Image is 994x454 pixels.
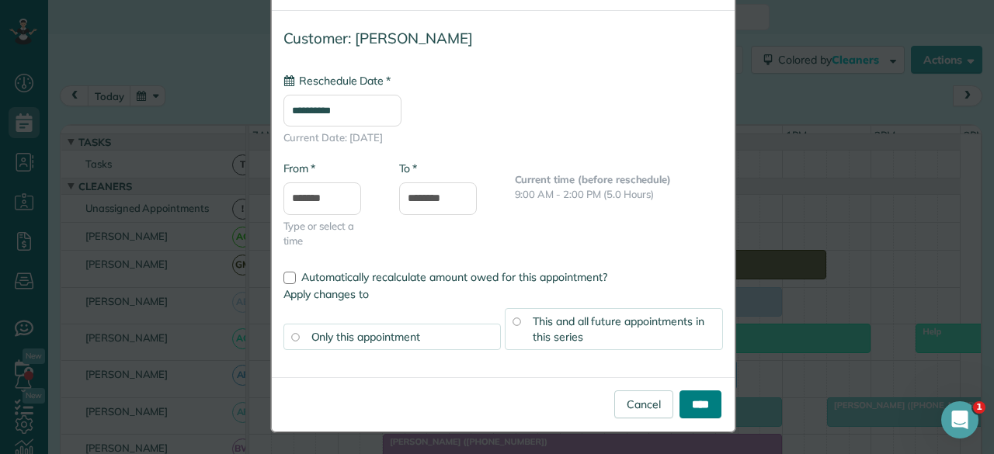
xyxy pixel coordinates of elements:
label: Apply changes to [283,286,723,302]
span: Type or select a time [283,219,376,248]
input: Only this appointment [291,333,299,341]
span: This and all future appointments in this series [533,314,704,344]
p: 9:00 AM - 2:00 PM (5.0 Hours) [515,187,723,202]
label: Reschedule Date [283,73,391,88]
span: 1 [973,401,985,414]
iframe: Intercom live chat [941,401,978,438]
a: Cancel [614,390,673,418]
input: This and all future appointments in this series [513,317,520,325]
span: Only this appointment [311,330,420,344]
span: Automatically recalculate amount owed for this appointment? [301,270,607,284]
label: From [283,161,315,176]
label: To [399,161,417,176]
b: Current time (before reschedule) [515,173,672,185]
h4: Customer: [PERSON_NAME] [283,30,723,47]
span: Current Date: [DATE] [283,130,723,145]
